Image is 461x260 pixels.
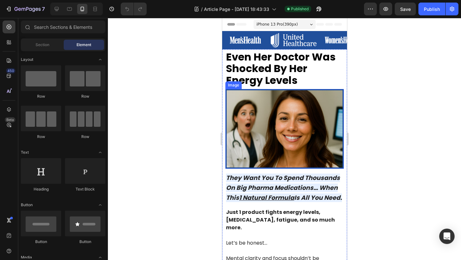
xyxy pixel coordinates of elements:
[42,5,45,13] p: 7
[21,134,61,140] div: Row
[291,6,309,12] span: Published
[65,186,105,192] div: Text Block
[21,20,105,33] input: Search Sections & Elements
[121,3,147,15] div: Undo/Redo
[204,6,269,12] span: Article Page - [DATE] 18:43:33
[439,229,455,244] div: Open Intercom Messenger
[77,42,91,48] span: Element
[424,6,440,12] div: Publish
[102,17,137,28] img: [object Object]
[4,156,120,184] strong: They Want You To Spend Thousands On Big Pharma Medications… When This Is All You Need.
[3,3,48,15] button: 7
[3,71,122,151] img: gempages_571843671469589656-693d61e3-ee63-4476-a687-f24077ff8678.jpg
[17,175,72,184] u: 1 Natural Formula
[21,150,29,155] span: Text
[36,42,49,48] span: Section
[21,93,61,99] div: Row
[4,32,113,70] strong: Even Her Doctor Was Shocked By Her Energy Levels
[65,134,105,140] div: Row
[21,239,61,245] div: Button
[21,57,33,62] span: Layout
[21,202,33,208] span: Button
[6,68,15,73] div: 450
[222,18,347,260] iframe: Design area
[400,6,411,12] span: Save
[65,239,105,245] div: Button
[4,221,45,229] span: Let’s be honest...
[21,186,61,192] div: Heading
[4,237,97,252] span: Mental clarity and focus shouldn’t be complicated.
[4,64,18,70] div: Image
[5,117,15,122] div: Beta
[65,93,105,99] div: Row
[4,191,113,213] strong: Just 1 product fights energy levels, [MEDICAL_DATA], fatigue, and so much more.
[395,3,416,15] button: Save
[201,6,203,12] span: /
[95,200,105,210] span: Toggle open
[95,54,105,65] span: Toggle open
[95,147,105,158] span: Toggle open
[418,3,445,15] button: Publish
